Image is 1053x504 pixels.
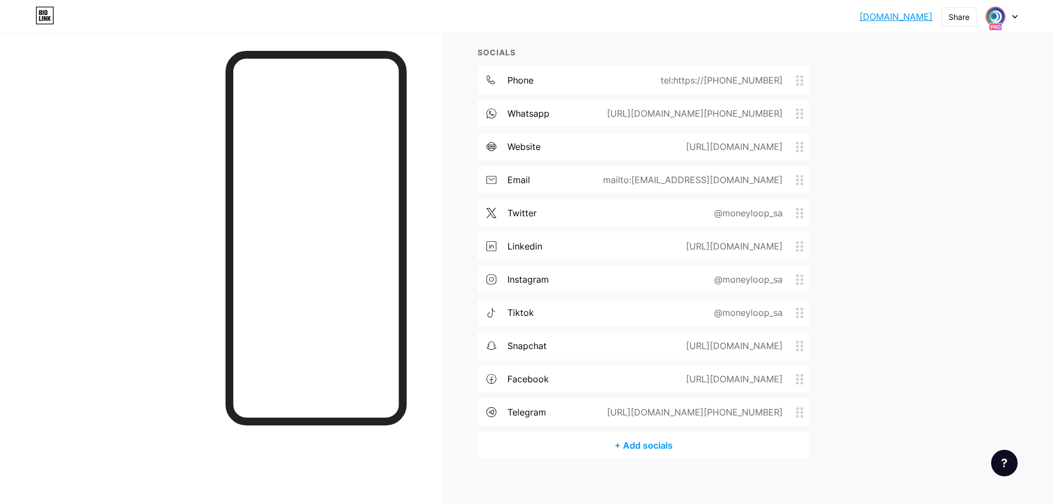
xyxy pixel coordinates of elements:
div: instagram [507,273,549,286]
div: [URL][DOMAIN_NAME] [668,140,796,153]
div: @moneyloop_sa [696,306,796,319]
div: [URL][DOMAIN_NAME][PHONE_NUMBER] [589,107,796,120]
div: tiktok [507,306,534,319]
div: [URL][DOMAIN_NAME] [668,339,796,352]
a: [DOMAIN_NAME] [860,10,932,23]
div: [URL][DOMAIN_NAME] [668,240,796,253]
div: Share [949,11,970,23]
div: [URL][DOMAIN_NAME][PHONE_NUMBER] [589,406,796,419]
div: linkedin [507,240,542,253]
div: SOCIALS [478,46,809,58]
div: tel:https://[PHONE_NUMBER] [643,74,796,87]
div: website [507,140,541,153]
div: mailto:[EMAIL_ADDRESS][DOMAIN_NAME] [585,173,796,186]
div: [URL][DOMAIN_NAME] [668,372,796,386]
div: + Add socials [478,432,809,459]
img: Saleh Balilah [987,8,1004,25]
div: whatsapp [507,107,549,120]
div: @moneyloop_sa [696,206,796,220]
div: phone [507,74,533,87]
div: telegram [507,406,546,419]
div: @moneyloop_sa [696,273,796,286]
div: twitter [507,206,537,220]
div: snapchat [507,339,547,352]
div: facebook [507,372,549,386]
div: email [507,173,530,186]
